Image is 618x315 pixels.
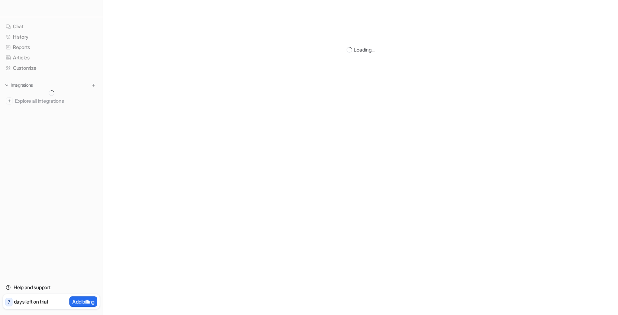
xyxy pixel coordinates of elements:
a: Reports [3,42,100,52]
img: explore all integrations [6,97,13,105]
a: Articles [3,53,100,63]
p: Integrations [11,82,33,88]
span: Explore all integrations [15,95,97,107]
p: Add billing [72,298,94,305]
img: expand menu [4,83,9,88]
a: Explore all integrations [3,96,100,106]
button: Add billing [69,296,97,307]
p: days left on trial [14,298,48,305]
a: Chat [3,21,100,31]
img: menu_add.svg [91,83,96,88]
a: Customize [3,63,100,73]
p: 7 [8,299,10,305]
a: Help and support [3,282,100,292]
div: Loading... [354,46,374,53]
button: Integrations [3,82,35,89]
a: History [3,32,100,42]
